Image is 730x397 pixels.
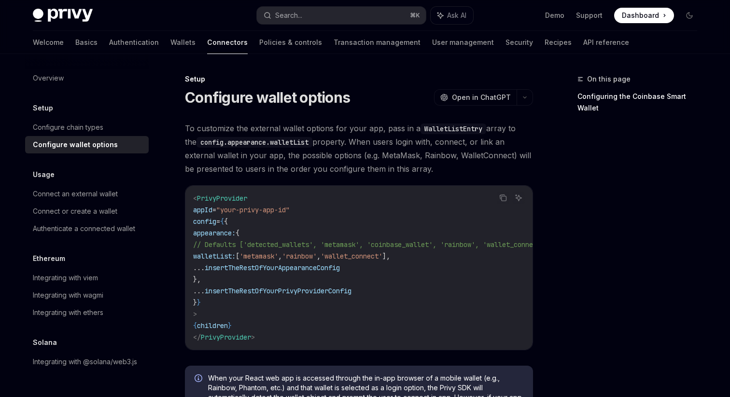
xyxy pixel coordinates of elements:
[33,102,53,114] h5: Setup
[239,252,278,260] span: 'metamask'
[614,8,674,23] a: Dashboard
[25,304,149,321] a: Integrating with ethers
[33,272,98,284] div: Integrating with viem
[197,194,247,203] span: PrivyProvider
[410,12,420,19] span: ⌘ K
[577,89,705,116] a: Configuring the Coinbase Smart Wallet
[197,137,312,148] code: config.appearance.walletList
[207,31,248,54] a: Connectors
[197,298,201,307] span: }
[512,192,525,204] button: Ask AI
[193,287,205,295] span: ...
[33,122,103,133] div: Configure chain types
[185,74,533,84] div: Setup
[228,321,232,330] span: }
[25,136,149,153] a: Configure wallet options
[193,217,216,226] span: config
[282,252,317,260] span: 'rainbow'
[25,353,149,370] a: Integrating with @solana/web3.js
[185,89,350,106] h1: Configure wallet options
[33,72,64,84] div: Overview
[216,205,290,214] span: "your-privy-app-id"
[452,93,511,102] span: Open in ChatGPT
[587,73,631,85] span: On this page
[622,11,659,20] span: Dashboard
[25,203,149,220] a: Connect or create a wallet
[432,31,494,54] a: User management
[33,188,118,200] div: Connect an external wallet
[33,307,103,318] div: Integrating with ethers
[25,220,149,237] a: Authenticate a connected wallet
[33,9,93,22] img: dark logo
[205,287,351,295] span: insertTheRestOfYourPrivyProviderConfig
[193,263,205,272] span: ...
[447,11,466,20] span: Ask AI
[205,263,340,272] span: insertTheRestOfYourAppearanceConfig
[583,31,629,54] a: API reference
[33,253,65,264] h5: Ethereum
[25,69,149,87] a: Overview
[576,11,603,20] a: Support
[33,169,55,180] h5: Usage
[193,298,197,307] span: }
[33,31,64,54] a: Welcome
[33,337,57,348] h5: Solana
[334,31,421,54] a: Transaction management
[431,7,473,24] button: Ask AI
[193,240,548,249] span: // Defaults ['detected_wallets', 'metamask', 'coinbase_wallet', 'rainbow', 'wallet_connect']
[275,10,302,21] div: Search...
[236,252,239,260] span: [
[216,217,220,226] span: =
[197,321,228,330] span: children
[33,139,118,151] div: Configure wallet options
[170,31,196,54] a: Wallets
[33,289,103,301] div: Integrating with wagmi
[545,11,564,20] a: Demo
[278,252,282,260] span: ,
[193,205,212,214] span: appId
[109,31,159,54] a: Authentication
[193,333,201,342] span: </
[224,217,228,226] span: {
[193,252,236,260] span: walletList:
[193,310,197,318] span: >
[195,374,204,384] svg: Info
[505,31,533,54] a: Security
[193,321,197,330] span: {
[257,7,426,24] button: Search...⌘K
[25,119,149,136] a: Configure chain types
[193,229,236,237] span: appearance:
[321,252,382,260] span: 'wallet_connect'
[75,31,98,54] a: Basics
[193,275,201,284] span: },
[33,356,137,368] div: Integrating with @solana/web3.js
[545,31,572,54] a: Recipes
[382,252,390,260] span: ],
[434,89,517,106] button: Open in ChatGPT
[220,217,224,226] span: {
[497,192,509,204] button: Copy the contents from the code block
[33,205,117,217] div: Connect or create a wallet
[251,333,255,342] span: >
[25,269,149,287] a: Integrating with viem
[421,123,486,134] code: WalletListEntry
[212,205,216,214] span: =
[193,194,197,203] span: <
[317,252,321,260] span: ,
[682,8,697,23] button: Toggle dark mode
[25,185,149,203] a: Connect an external wallet
[201,333,251,342] span: PrivyProvider
[236,229,239,237] span: {
[185,122,533,176] span: To customize the external wallet options for your app, pass in a array to the property. When user...
[259,31,322,54] a: Policies & controls
[25,287,149,304] a: Integrating with wagmi
[33,223,135,234] div: Authenticate a connected wallet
